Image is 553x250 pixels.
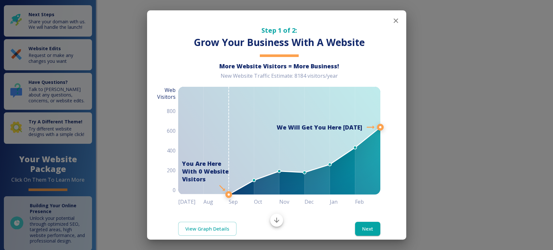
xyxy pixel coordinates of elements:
a: View Graph Details [178,222,236,235]
h6: Aug [203,197,229,206]
button: Next [355,222,380,235]
h6: [DATE] [178,197,203,206]
h6: Jan [330,197,355,206]
h3: Grow Your Business With A Website [178,36,380,49]
h6: Oct [254,197,279,206]
h6: Dec [305,197,330,206]
h6: Feb [355,197,380,206]
h5: Step 1 of 2: [178,26,380,35]
h6: Nov [279,197,305,206]
h6: More Website Visitors = More Business! [178,62,380,70]
div: New Website Traffic Estimate: 8184 visitors/year [178,73,380,85]
h6: Sep [229,197,254,206]
button: Scroll to bottom [270,214,283,227]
